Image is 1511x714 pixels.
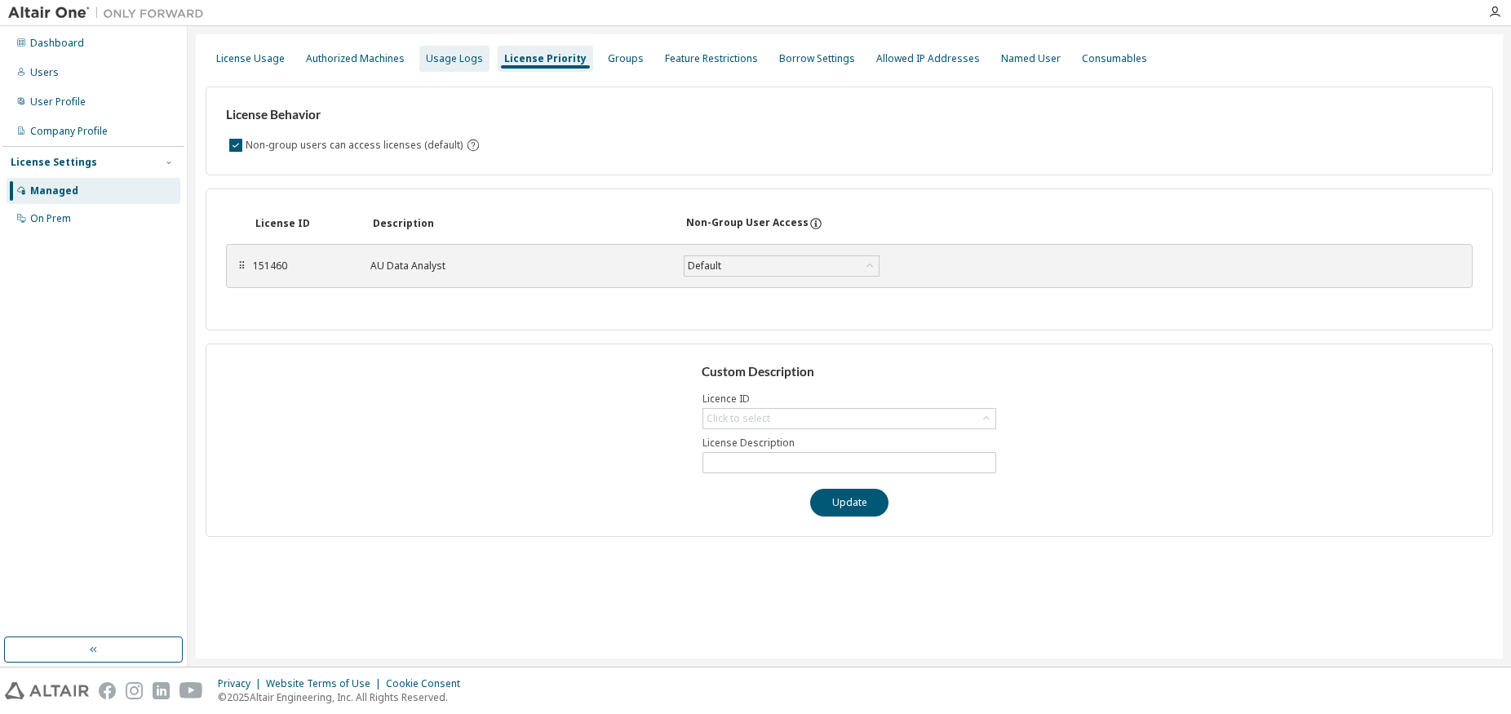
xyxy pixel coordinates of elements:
[255,217,353,230] div: License ID
[218,690,470,704] p: © 2025 Altair Engineering, Inc. All Rights Reserved.
[226,107,478,123] h3: License Behavior
[685,256,879,276] div: Default
[1082,52,1147,65] div: Consumables
[876,52,980,65] div: Allowed IP Addresses
[266,677,386,690] div: Website Terms of Use
[685,257,724,275] div: Default
[246,135,466,155] label: Non-group users can access licenses (default)
[370,259,664,273] div: AU Data Analyst
[702,364,998,380] h3: Custom Description
[30,125,108,138] div: Company Profile
[99,682,116,699] img: facebook.svg
[30,184,78,197] div: Managed
[30,66,59,79] div: Users
[30,37,84,50] div: Dashboard
[237,259,246,273] div: ⠿
[504,52,587,65] div: License Priority
[179,682,203,699] img: youtube.svg
[703,409,995,428] div: Click to select
[373,217,667,230] div: Description
[702,437,996,450] label: License Description
[218,677,266,690] div: Privacy
[8,5,212,21] img: Altair One
[686,216,809,231] div: Non-Group User Access
[5,682,89,699] img: altair_logo.svg
[153,682,170,699] img: linkedin.svg
[30,95,86,109] div: User Profile
[810,489,888,517] button: Update
[216,52,285,65] div: License Usage
[702,392,996,406] label: Licence ID
[386,677,470,690] div: Cookie Consent
[608,52,644,65] div: Groups
[426,52,483,65] div: Usage Logs
[30,212,71,225] div: On Prem
[466,138,481,153] svg: By default any user not assigned to any group can access any license. Turn this setting off to di...
[779,52,855,65] div: Borrow Settings
[11,156,97,169] div: License Settings
[306,52,405,65] div: Authorized Machines
[665,52,758,65] div: Feature Restrictions
[253,259,351,273] div: 151460
[707,412,770,425] div: Click to select
[1001,52,1061,65] div: Named User
[126,682,143,699] img: instagram.svg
